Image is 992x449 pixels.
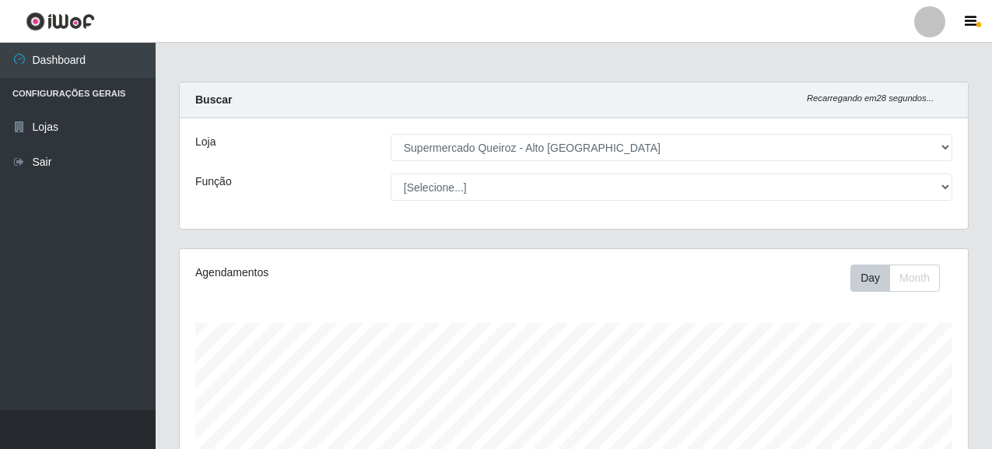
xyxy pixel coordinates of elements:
[195,93,232,106] strong: Buscar
[850,265,952,292] div: Toolbar with button groups
[26,12,95,31] img: CoreUI Logo
[807,93,934,103] i: Recarregando em 28 segundos...
[850,265,890,292] button: Day
[850,265,940,292] div: First group
[889,265,940,292] button: Month
[195,174,232,190] label: Função
[195,265,497,281] div: Agendamentos
[195,134,216,150] label: Loja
